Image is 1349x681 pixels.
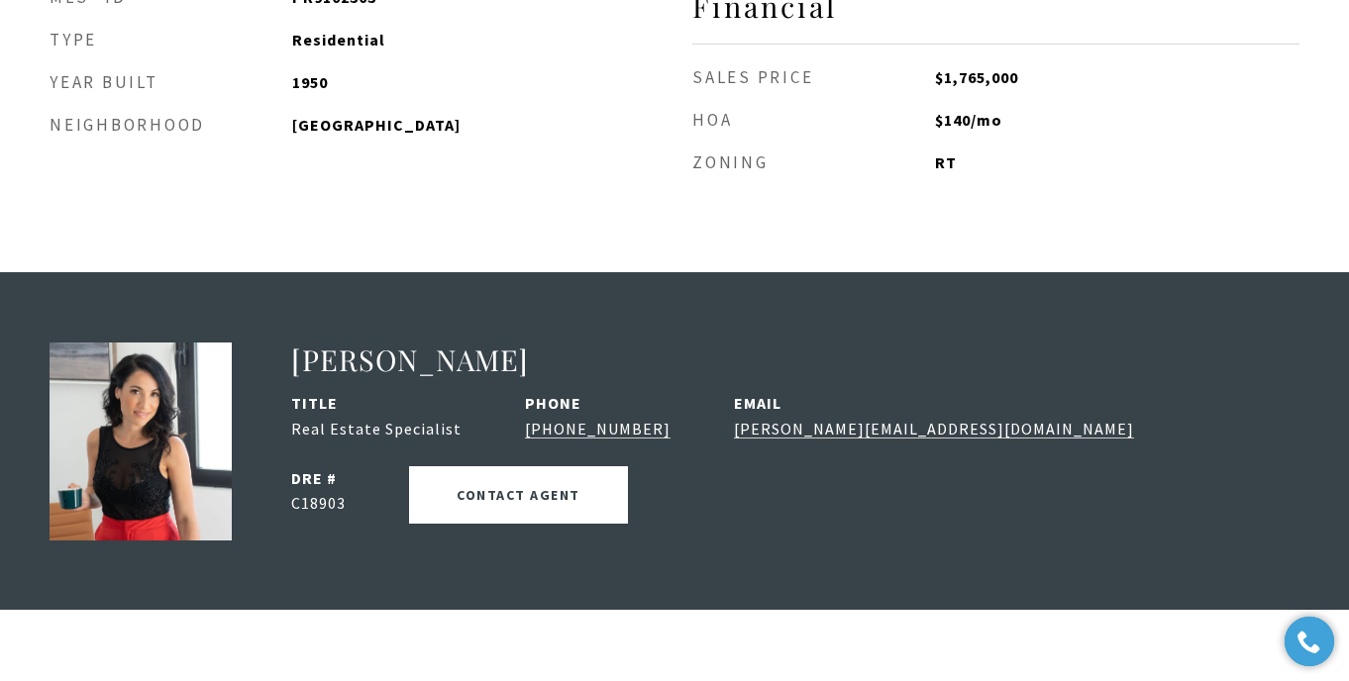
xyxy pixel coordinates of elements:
strong: EMAIL [734,391,1134,417]
span: $140/mo [935,107,1299,134]
strong: PHONE [525,391,671,417]
strong: Type [50,27,292,53]
strong: Zoning [692,149,935,176]
span: RT [935,149,1299,176]
strong: Sales Price [692,64,935,91]
a: [PERSON_NAME][EMAIL_ADDRESS][DOMAIN_NAME] [734,419,1134,438]
span: Residential [292,27,657,53]
a: [PERSON_NAME] [291,340,529,378]
strong: HOA [692,107,935,134]
strong: YEAR BUILT [50,69,292,96]
strong: DRE # [291,466,346,492]
span: Real Estate Specialist [291,419,462,438]
strong: Neighborhood [50,112,292,139]
span: C18903 [291,493,346,513]
button: CONTACT AGENT [409,466,628,524]
span: 1950 [292,69,657,96]
span: [GEOGRAPHIC_DATA] [292,112,657,139]
span: $1,765,000 [935,64,1299,91]
a: call (847) 553-1238 [525,419,671,438]
strong: title [291,391,462,417]
img: Lana Slobodsky [50,342,232,540]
